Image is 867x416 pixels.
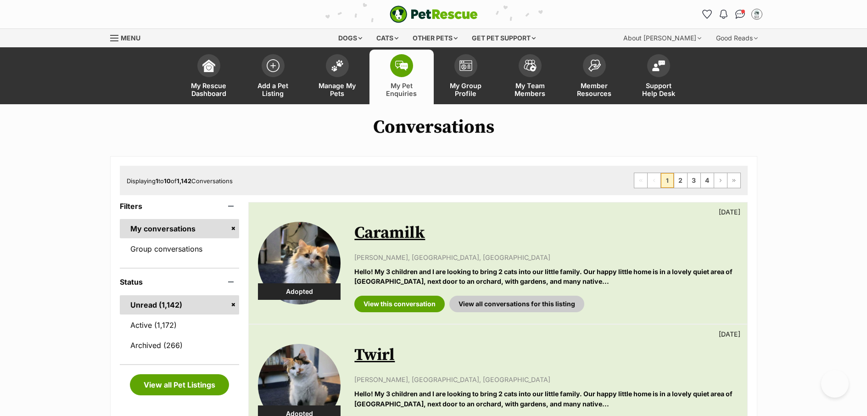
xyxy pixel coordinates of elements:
img: add-pet-listing-icon-0afa8454b4691262ce3f59096e99ab1cd57d4a30225e0717b998d2c9b9846f56.svg [267,59,280,72]
img: chat-41dd97257d64d25036548639549fe6c8038ab92f7586957e7f3b1b290dea8141.svg [735,10,745,19]
img: logo-e224e6f780fb5917bec1dbf3a21bbac754714ae5b6737aabdf751b685950b380.svg [390,6,478,23]
a: Manage My Pets [305,50,369,104]
header: Status [120,278,240,286]
nav: Pagination [634,173,741,188]
div: Other pets [406,29,464,47]
span: My Rescue Dashboard [188,82,229,97]
span: My Team Members [509,82,551,97]
a: Member Resources [562,50,626,104]
a: View all conversations for this listing [449,296,584,312]
span: Member Resources [574,82,615,97]
span: Page 1 [661,173,674,188]
span: First page [634,173,647,188]
iframe: Help Scout Beacon - Open [821,370,849,398]
span: Displaying to of Conversations [127,177,233,185]
a: Twirl [354,345,395,365]
a: My Rescue Dashboard [177,50,241,104]
a: Archived (266) [120,336,240,355]
span: Manage My Pets [317,82,358,97]
span: My Pet Enquiries [381,82,422,97]
a: My Pet Enquiries [369,50,434,104]
img: Belle Vie Animal Rescue profile pic [752,10,761,19]
a: Conversations [733,7,748,22]
div: Adopted [258,283,341,300]
img: Caramilk [258,222,341,304]
a: Favourites [700,7,715,22]
strong: 10 [164,177,171,185]
button: Notifications [716,7,731,22]
img: dashboard-icon-eb2f2d2d3e046f16d808141f083e7271f6b2e854fb5c12c21221c1fb7104beca.svg [202,59,215,72]
img: team-members-icon-5396bd8760b3fe7c0b43da4ab00e1e3bb1a5d9ba89233759b79545d2d3fc5d0d.svg [524,60,537,72]
img: notifications-46538b983faf8c2785f20acdc204bb7945ddae34d4c08c2a6579f10ce5e182be.svg [720,10,727,19]
p: [DATE] [719,207,740,217]
p: Hello! My 3 children and I are looking to bring 2 cats into our little family. Our happy little h... [354,389,738,409]
p: Hello! My 3 children and I are looking to bring 2 cats into our little family. Our happy little h... [354,267,738,287]
button: My account [750,7,764,22]
div: Cats [370,29,405,47]
a: Last page [727,173,740,188]
div: About [PERSON_NAME] [617,29,708,47]
img: group-profile-icon-3fa3cf56718a62981997c0bc7e787c4b2cf8bcc04b72c1350f741eb67cf2f40e.svg [459,60,472,71]
a: Page 3 [688,173,700,188]
p: [PERSON_NAME], [GEOGRAPHIC_DATA], [GEOGRAPHIC_DATA] [354,253,738,262]
img: member-resources-icon-8e73f808a243e03378d46382f2149f9095a855e16c252ad45f914b54edf8863c.svg [588,59,601,72]
span: Previous page [648,173,660,188]
p: [DATE] [719,329,740,339]
a: View all Pet Listings [130,374,229,395]
a: Unread (1,142) [120,295,240,315]
a: My Team Members [498,50,562,104]
a: Active (1,172) [120,315,240,335]
div: Get pet support [465,29,542,47]
a: My Group Profile [434,50,498,104]
p: [PERSON_NAME], [GEOGRAPHIC_DATA], [GEOGRAPHIC_DATA] [354,375,738,384]
a: Group conversations [120,239,240,259]
a: Page 2 [674,173,687,188]
a: Page 4 [701,173,714,188]
a: Menu [110,29,147,45]
img: pet-enquiries-icon-7e3ad2cf08bfb03b45e93fb7055b45f3efa6380592205ae92323e6603595dc1f.svg [395,61,408,71]
a: PetRescue [390,6,478,23]
span: My Group Profile [445,82,487,97]
span: Support Help Desk [638,82,679,97]
strong: 1,142 [177,177,191,185]
ul: Account quick links [700,7,764,22]
a: Caramilk [354,223,425,243]
header: Filters [120,202,240,210]
div: Good Reads [710,29,764,47]
a: Support Help Desk [626,50,691,104]
img: help-desk-icon-fdf02630f3aa405de69fd3d07c3f3aa587a6932b1a1747fa1d2bba05be0121f9.svg [652,60,665,71]
a: Next page [714,173,727,188]
a: Add a Pet Listing [241,50,305,104]
span: Menu [121,34,140,42]
span: Add a Pet Listing [252,82,294,97]
div: Dogs [332,29,369,47]
a: View this conversation [354,296,445,312]
strong: 1 [156,177,158,185]
img: manage-my-pets-icon-02211641906a0b7f246fdf0571729dbe1e7629f14944591b6c1af311fb30b64b.svg [331,60,344,72]
a: My conversations [120,219,240,238]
